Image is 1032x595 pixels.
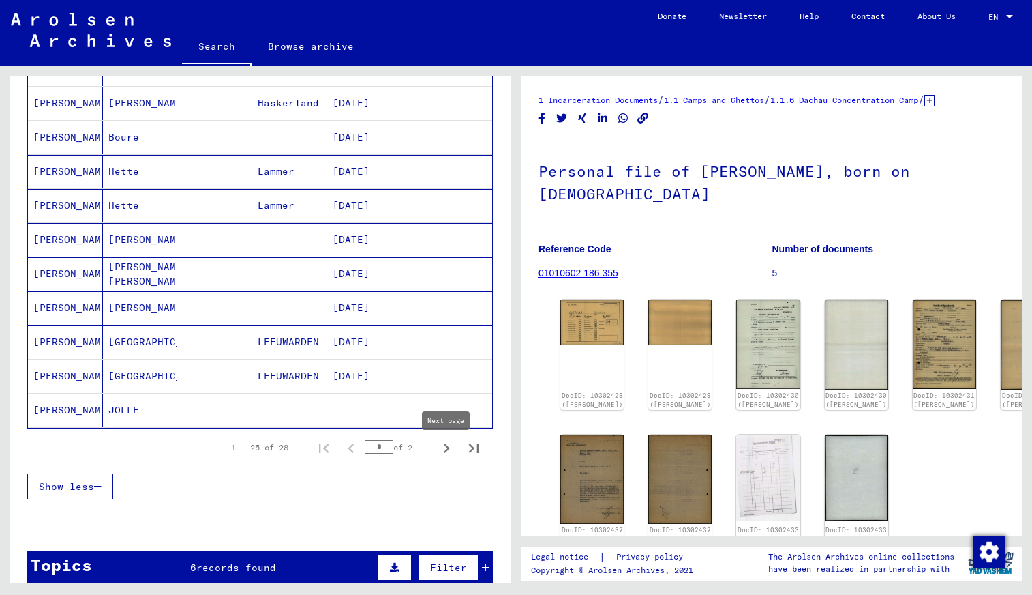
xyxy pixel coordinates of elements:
mat-cell: [PERSON_NAME] [28,189,103,222]
button: Show less [27,474,113,499]
p: Copyright © Arolsen Archives, 2021 [531,564,699,577]
mat-cell: [DATE] [327,291,402,325]
p: 5 [772,266,1005,280]
img: 001.jpg [560,435,624,524]
span: / [658,93,664,106]
div: | [531,550,699,564]
mat-cell: [DATE] [327,257,402,291]
span: EN [988,12,1003,22]
mat-cell: [DATE] [327,360,402,393]
mat-cell: [PERSON_NAME] [28,155,103,188]
a: Browse archive [252,30,370,63]
div: Topics [31,553,92,577]
button: Share on LinkedIn [596,110,610,127]
div: 1 – 25 of 28 [231,441,288,454]
mat-cell: [DATE] [327,325,402,359]
mat-cell: [DATE] [327,189,402,222]
img: 002.jpg [825,300,888,390]
button: Share on Facebook [535,110,549,127]
span: Show less [39,480,94,493]
b: Reference Code [538,244,611,255]
button: Next page [433,434,460,461]
span: / [764,93,770,106]
a: DocID: 10302433 ([PERSON_NAME]) [825,526,887,543]
div: of 2 [365,441,433,454]
mat-cell: Hette [103,189,178,222]
mat-cell: [GEOGRAPHIC_DATA] [103,360,178,393]
mat-cell: [PERSON_NAME] [28,121,103,154]
button: First page [310,434,337,461]
a: DocID: 10302433 ([PERSON_NAME]) [738,526,799,543]
mat-cell: [DATE] [327,223,402,257]
a: DocID: 10302429 ([PERSON_NAME]) [562,392,623,409]
a: 1 Incarceration Documents [538,95,658,105]
button: Filter [419,555,479,581]
mat-cell: LEEUWARDEN [252,325,327,359]
img: 001.jpg [913,300,976,389]
h1: Personal file of [PERSON_NAME], born on [DEMOGRAPHIC_DATA] [538,140,1005,222]
button: Share on WhatsApp [616,110,631,127]
span: Filter [430,562,467,574]
mat-cell: [PERSON_NAME] [103,291,178,325]
a: Privacy policy [605,550,699,564]
img: 002.jpg [648,300,712,345]
img: Arolsen_neg.svg [11,13,171,47]
img: 001.jpg [736,435,800,521]
mat-cell: Lammer [252,189,327,222]
a: 1.1.6 Dachau Concentration Camp [770,95,918,105]
mat-cell: [DATE] [327,121,402,154]
img: 001.jpg [560,300,624,345]
mat-cell: [PERSON_NAME] [28,87,103,120]
mat-cell: [PERSON_NAME] [28,394,103,427]
mat-cell: [PERSON_NAME] [28,291,103,325]
button: Share on Twitter [555,110,569,127]
button: Copy link [636,110,650,127]
span: / [918,93,924,106]
img: yv_logo.png [965,546,1016,580]
mat-cell: Haskerland [252,87,327,120]
b: Number of documents [772,244,874,255]
a: 1.1 Camps and Ghettos [664,95,764,105]
button: Last page [460,434,487,461]
mat-cell: LEEUWARDEN [252,360,327,393]
button: Share on Xing [575,110,590,127]
mat-cell: Hette [103,155,178,188]
span: 6 [190,562,196,574]
mat-cell: [DATE] [327,155,402,188]
mat-cell: [PERSON_NAME] [28,325,103,359]
a: Search [182,30,252,66]
img: 001.jpg [736,300,800,389]
mat-cell: [PERSON_NAME] [28,360,103,393]
p: have been realized in partnership with [768,563,954,575]
mat-cell: Lammer [252,155,327,188]
mat-cell: [PERSON_NAME] [103,223,178,257]
mat-cell: [PERSON_NAME] [28,223,103,257]
a: 01010602 186.355 [538,267,618,278]
mat-cell: Boure [103,121,178,154]
span: records found [196,562,276,574]
a: DocID: 10302432 ([PERSON_NAME]) [650,526,711,543]
a: DocID: 10302430 ([PERSON_NAME]) [825,392,887,409]
mat-cell: [PERSON_NAME] [28,257,103,291]
a: DocID: 10302431 ([PERSON_NAME]) [913,392,975,409]
img: 002.jpg [648,435,712,524]
a: Legal notice [531,550,599,564]
a: DocID: 10302429 ([PERSON_NAME]) [650,392,711,409]
button: Previous page [337,434,365,461]
mat-cell: JOLLE [103,394,178,427]
p: The Arolsen Archives online collections [768,551,954,563]
mat-cell: [PERSON_NAME] [PERSON_NAME] [103,257,178,291]
mat-cell: [PERSON_NAME] [103,87,178,120]
mat-cell: [DATE] [327,87,402,120]
a: DocID: 10302430 ([PERSON_NAME]) [738,392,799,409]
img: Change consent [973,536,1005,568]
a: DocID: 10302432 ([PERSON_NAME]) [562,526,623,543]
img: 002.jpg [825,435,888,521]
mat-cell: [GEOGRAPHIC_DATA] [103,325,178,359]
